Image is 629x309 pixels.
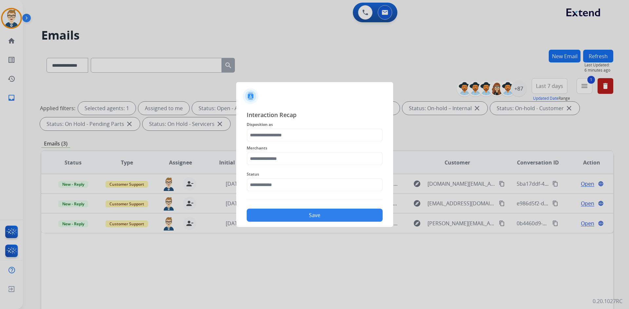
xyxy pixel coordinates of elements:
[247,110,383,121] span: Interaction Recap
[243,88,258,104] img: contactIcon
[247,144,383,152] span: Merchants
[593,297,622,305] p: 0.20.1027RC
[247,170,383,178] span: Status
[247,199,383,199] img: contact-recap-line.svg
[247,209,383,222] button: Save
[247,121,383,129] span: Disposition as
